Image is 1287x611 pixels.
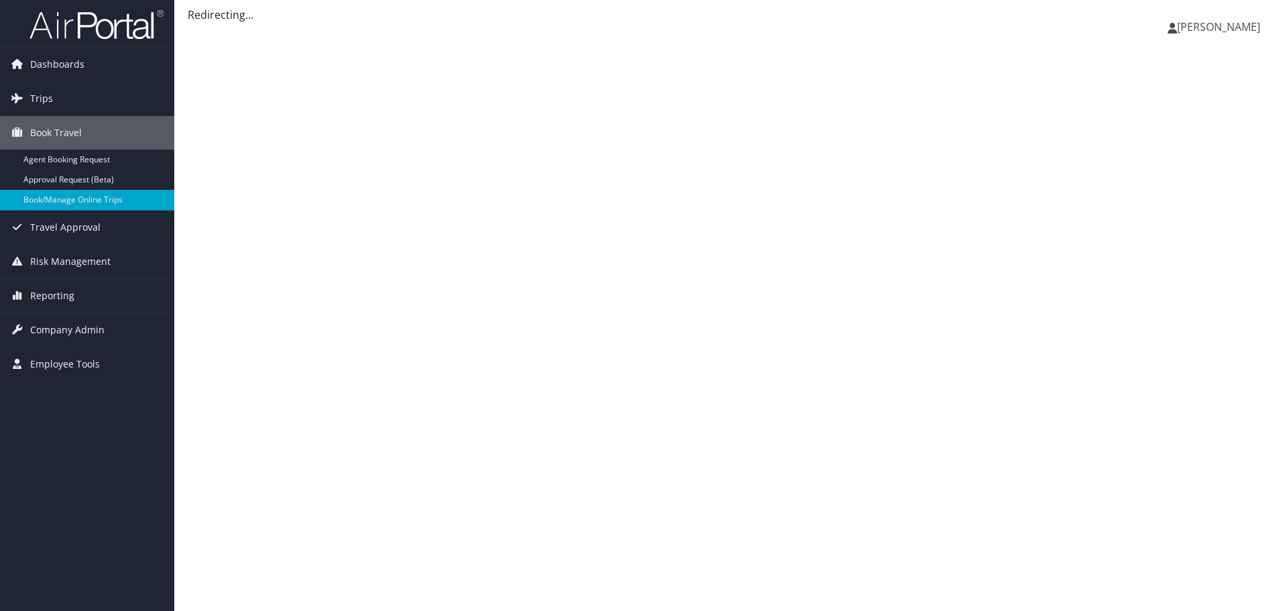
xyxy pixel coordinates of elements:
[30,313,105,347] span: Company Admin
[188,7,1274,23] div: Redirecting...
[30,279,74,313] span: Reporting
[29,9,164,40] img: airportal-logo.png
[30,347,100,381] span: Employee Tools
[30,82,53,115] span: Trips
[30,48,84,81] span: Dashboards
[30,245,111,278] span: Risk Management
[30,116,82,150] span: Book Travel
[1168,7,1274,47] a: [PERSON_NAME]
[30,211,101,244] span: Travel Approval
[1177,19,1260,34] span: [PERSON_NAME]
